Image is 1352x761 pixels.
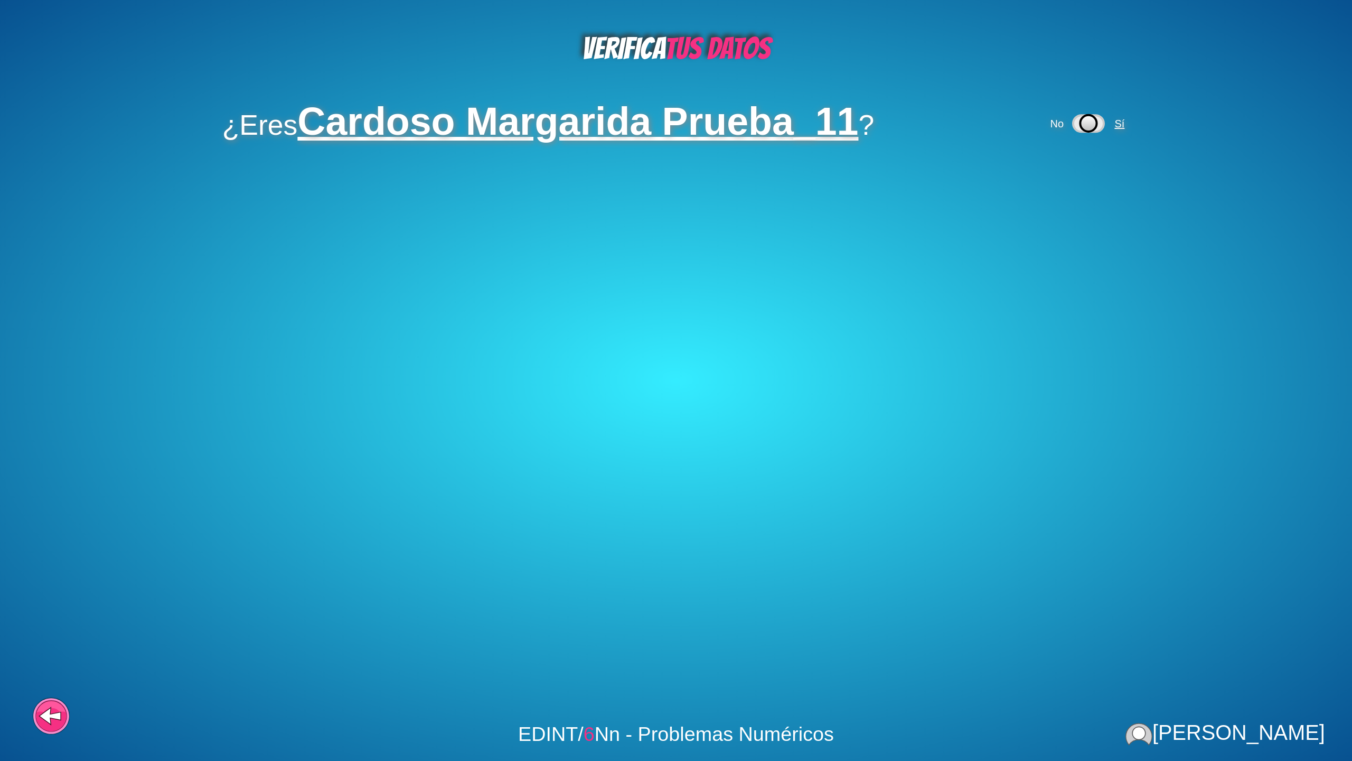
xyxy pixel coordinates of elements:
span: 6 [584,723,595,745]
div: Volver al paso anterior [27,697,76,746]
span: VERIFICA [582,32,771,64]
span: TUS DATOS [664,32,771,64]
span: No [1050,118,1064,129]
span: Sí [1114,118,1124,129]
div: [PERSON_NAME] [1125,721,1325,746]
span: Cardoso Margarida Prueba_11 [297,99,858,143]
span: ¿Eres ? [222,106,875,142]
